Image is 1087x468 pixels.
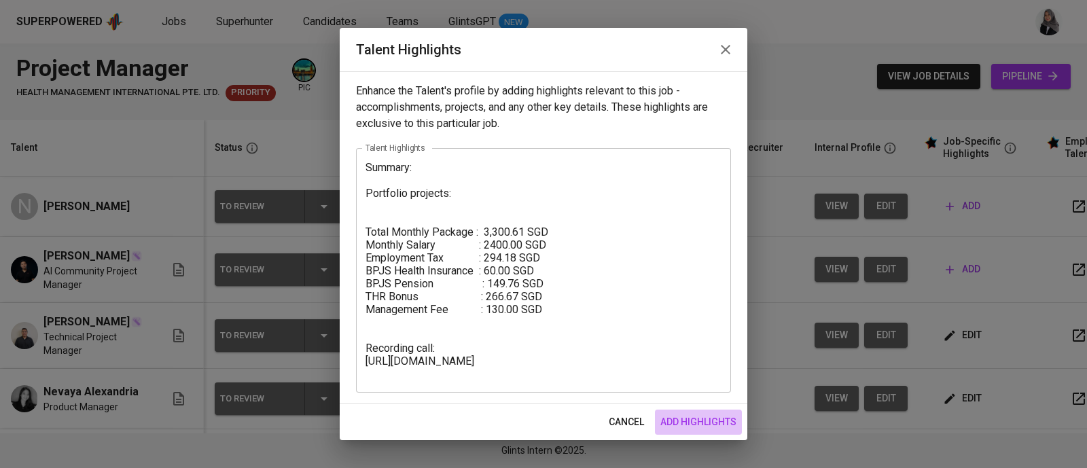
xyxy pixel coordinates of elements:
textarea: Summary: Portfolio projects: Total Monthly Package : 3,300.61 SGD Monthly Salary : 2400.00 SGD Em... [366,161,721,380]
p: Enhance the Talent's profile by adding highlights relevant to this job - accomplishments, project... [356,83,731,132]
span: add highlights [660,414,736,431]
h2: Talent Highlights [356,39,731,60]
button: cancel [603,410,649,435]
span: cancel [609,414,644,431]
button: add highlights [655,410,742,435]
